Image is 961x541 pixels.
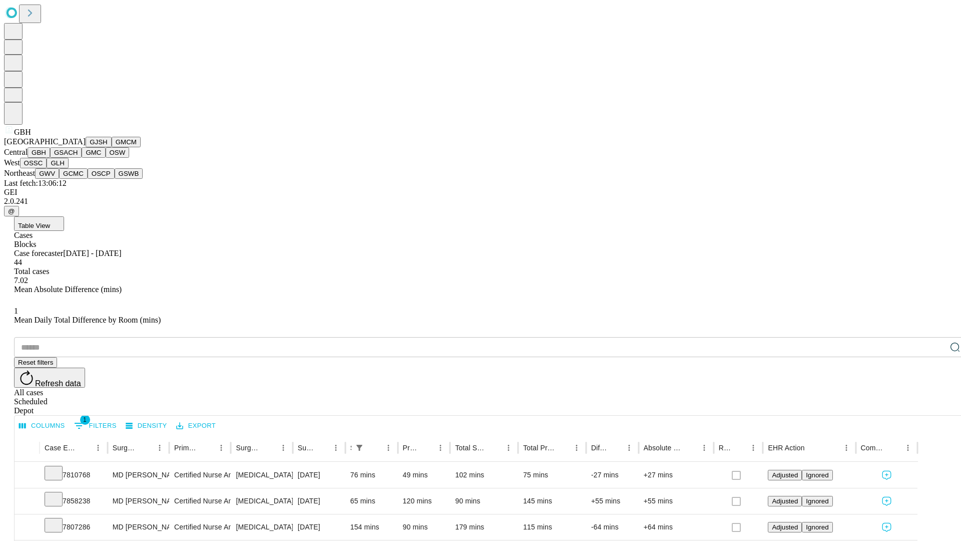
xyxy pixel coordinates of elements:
[45,444,76,452] div: Case Epic Id
[236,488,287,514] div: [MEDICAL_DATA] PARTIAL
[861,444,886,452] div: Comments
[14,249,63,257] span: Case forecaster
[4,197,957,206] div: 2.0.241
[901,441,915,455] button: Menu
[523,488,581,514] div: 145 mins
[644,514,709,540] div: +64 mins
[768,522,802,532] button: Adjusted
[112,137,141,147] button: GMCM
[4,158,20,167] span: West
[14,216,64,231] button: Table View
[20,519,35,536] button: Expand
[20,493,35,510] button: Expand
[352,441,366,455] div: 1 active filter
[18,359,53,366] span: Reset filters
[123,418,170,434] button: Density
[403,444,419,452] div: Predicted In Room Duration
[315,441,329,455] button: Sort
[35,379,81,388] span: Refresh data
[455,488,513,514] div: 90 mins
[367,441,381,455] button: Sort
[455,444,487,452] div: Total Scheduled Duration
[80,415,90,425] span: 1
[4,179,67,187] span: Last fetch: 13:06:12
[352,441,366,455] button: Show filters
[806,523,828,531] span: Ignored
[174,514,226,540] div: Certified Nurse Anesthetist
[298,462,340,488] div: [DATE]
[419,441,433,455] button: Sort
[683,441,697,455] button: Sort
[77,441,91,455] button: Sort
[4,206,19,216] button: @
[8,207,15,215] span: @
[236,444,261,452] div: Surgery Name
[14,267,49,276] span: Total cases
[591,462,634,488] div: -27 mins
[570,441,584,455] button: Menu
[802,470,832,480] button: Ignored
[350,514,393,540] div: 154 mins
[153,441,167,455] button: Menu
[381,441,395,455] button: Menu
[403,488,445,514] div: 120 mins
[113,462,164,488] div: MD [PERSON_NAME]
[91,441,105,455] button: Menu
[20,467,35,484] button: Expand
[719,444,732,452] div: Resolved in EHR
[887,441,901,455] button: Sort
[17,418,68,434] button: Select columns
[455,462,513,488] div: 102 mins
[298,444,314,452] div: Surgery Date
[28,147,50,158] button: GBH
[45,514,103,540] div: 7807286
[14,368,85,388] button: Refresh data
[403,462,445,488] div: 49 mins
[45,462,103,488] div: 7810768
[200,441,214,455] button: Sort
[14,128,31,136] span: GBH
[732,441,746,455] button: Sort
[455,514,513,540] div: 179 mins
[86,137,112,147] button: GJSH
[591,444,607,452] div: Difference
[139,441,153,455] button: Sort
[806,471,828,479] span: Ignored
[350,488,393,514] div: 65 mins
[802,522,832,532] button: Ignored
[82,147,105,158] button: GMC
[4,169,35,177] span: Northeast
[298,488,340,514] div: [DATE]
[115,168,143,179] button: GSWB
[802,496,832,506] button: Ignored
[591,488,634,514] div: +55 mins
[214,441,228,455] button: Menu
[174,418,218,434] button: Export
[14,276,28,285] span: 7.02
[47,158,68,168] button: GLH
[276,441,290,455] button: Menu
[488,441,502,455] button: Sort
[262,441,276,455] button: Sort
[4,137,86,146] span: [GEOGRAPHIC_DATA]
[772,471,798,479] span: Adjusted
[174,462,226,488] div: Certified Nurse Anesthetist
[622,441,636,455] button: Menu
[14,357,57,368] button: Reset filters
[768,444,804,452] div: EHR Action
[113,488,164,514] div: MD [PERSON_NAME]
[608,441,622,455] button: Sort
[113,444,138,452] div: Surgeon Name
[644,444,682,452] div: Absolute Difference
[298,514,340,540] div: [DATE]
[174,444,199,452] div: Primary Service
[14,307,18,315] span: 1
[772,523,798,531] span: Adjusted
[50,147,82,158] button: GSACH
[236,514,287,540] div: [MEDICAL_DATA] PARTIAL
[88,168,115,179] button: OSCP
[4,188,957,197] div: GEI
[556,441,570,455] button: Sort
[806,441,820,455] button: Sort
[63,249,121,257] span: [DATE] - [DATE]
